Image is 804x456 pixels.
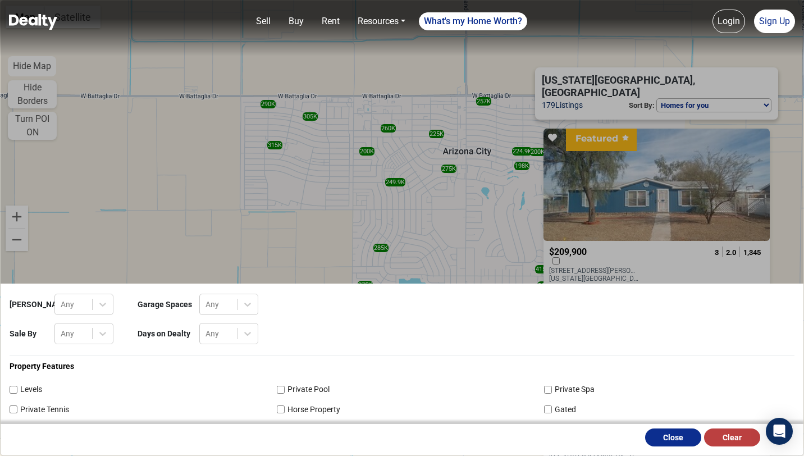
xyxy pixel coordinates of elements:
[317,10,344,33] a: Rent
[10,404,260,416] label: Private Tennis
[10,405,17,413] input: Private Tennis
[205,328,219,340] div: Any
[138,328,194,340] p: Days on Dealty
[10,299,49,311] p: [PERSON_NAME]
[277,405,285,413] input: Horse Property
[544,386,552,394] input: Private Spa
[754,10,795,33] a: Sign Up
[10,328,49,340] p: Sale By
[252,10,275,33] a: Sell
[544,384,794,395] label: Private Spa
[61,299,74,311] div: Any
[766,418,793,445] div: Open Intercom Messenger
[284,10,308,33] a: Buy
[205,299,219,311] div: Any
[645,428,701,446] button: Close
[544,404,794,416] label: Gated
[10,361,794,372] p: Property Features
[10,384,260,395] label: Levels
[138,299,194,311] p: Garage Spaces
[712,10,745,33] a: Login
[6,422,39,456] iframe: BigID CMP Widget
[419,12,527,30] a: What's my Home Worth?
[9,14,57,30] img: Dealty - Buy, Sell & Rent Homes
[544,405,552,413] input: Gated
[277,386,285,394] input: Private Pool
[277,384,527,395] label: Private Pool
[704,428,760,446] button: Clear
[61,328,74,340] div: Any
[353,10,410,33] a: Resources
[277,404,527,416] label: Horse Property
[10,386,17,394] input: Levels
